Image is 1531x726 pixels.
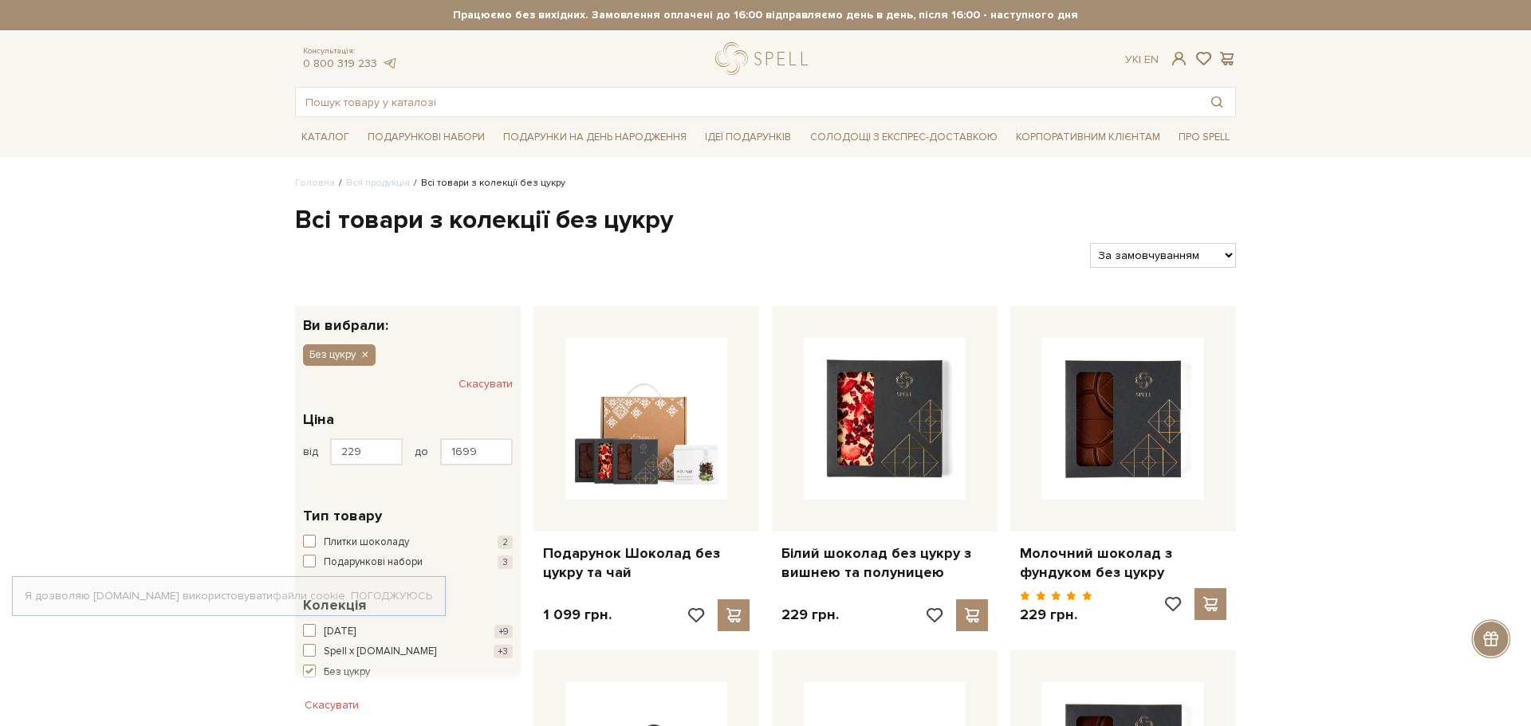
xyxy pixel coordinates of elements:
button: Spell x [DOMAIN_NAME] +3 [303,644,513,660]
button: Без цукру [303,665,513,681]
span: Тип товару [303,505,382,527]
strong: Працюємо без вихідних. Замовлення оплачені до 16:00 відправляємо день в день, після 16:00 - насту... [295,8,1236,22]
a: telegram [381,57,397,70]
a: logo [715,42,815,75]
a: Вся продукція [346,177,410,189]
a: Каталог [295,125,356,150]
div: Ви вибрали: [295,306,521,332]
input: Ціна [330,438,403,465]
p: 1 099 грн. [543,606,612,624]
a: Ідеї подарунків [699,125,797,150]
span: 2 [498,536,513,549]
span: Плитки шоколаду [324,535,409,551]
div: Ук [1125,53,1159,67]
a: Подарунок Шоколад без цукру та чай [543,544,750,582]
a: Погоджуюсь [351,589,432,603]
p: 229 грн. [1020,606,1092,624]
li: Всі товари з колекції без цукру [410,176,565,190]
span: Без цукру [309,347,356,362]
button: Пошук товару у каталозі [1198,88,1235,116]
button: Скасувати [295,693,368,718]
button: Плитки шоколаду 2 [303,535,513,551]
a: Корпоративним клієнтам [1010,125,1167,150]
a: Білий шоколад без цукру з вишнею та полуницею [781,544,988,582]
button: Скасувати [459,371,513,397]
span: +9 [494,625,513,638]
a: файли cookie [273,589,345,602]
button: Подарункові набори 3 [303,555,513,571]
button: Без цукру [303,344,376,365]
span: Без цукру [324,665,370,681]
span: до [415,445,428,459]
a: Солодощі з експрес-доставкою [804,124,1004,151]
a: 0 800 319 233 [303,57,377,70]
div: Я дозволяю [DOMAIN_NAME] використовувати [13,589,445,603]
h1: Всі товари з колекції без цукру [295,204,1236,237]
a: Подарунки на День народження [497,125,693,150]
span: Spell x [DOMAIN_NAME] [324,644,436,660]
span: | [1139,53,1141,66]
span: [DATE] [324,624,356,640]
input: Пошук товару у каталозі [296,88,1198,116]
input: Ціна [440,438,513,465]
a: Подарункові набори [361,125,491,150]
a: Головна [295,177,335,189]
span: від [303,445,318,459]
button: [DATE] +9 [303,624,513,640]
a: En [1144,53,1159,66]
span: Подарункові набори [324,555,423,571]
a: Про Spell [1172,125,1236,150]
span: Ціна [303,409,334,430]
a: Молочний шоколад з фундуком без цукру [1020,544,1226,582]
p: 229 грн. [781,606,839,624]
span: Консультація: [303,46,397,57]
span: 3 [498,555,513,569]
span: +3 [494,645,513,658]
